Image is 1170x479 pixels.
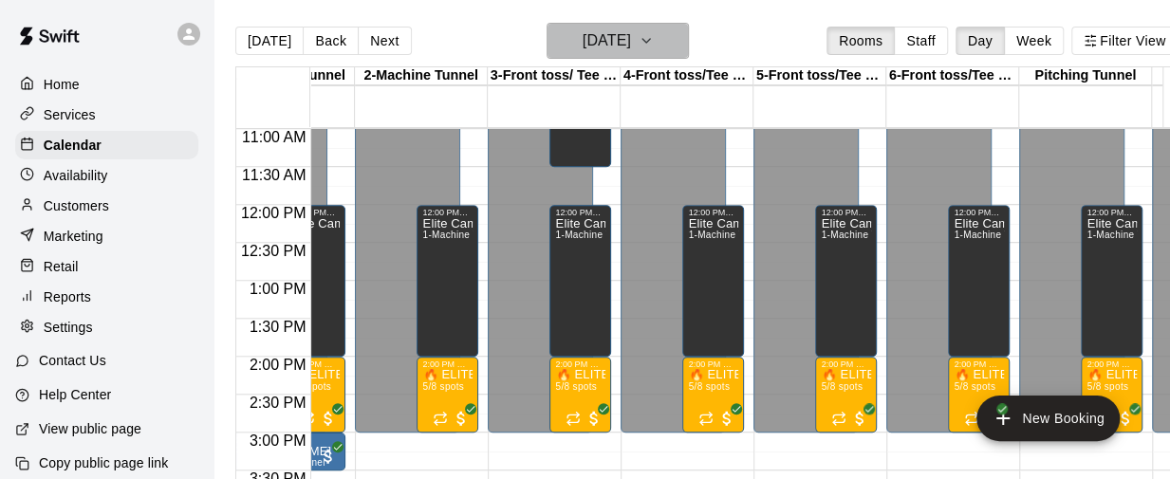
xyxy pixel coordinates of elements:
span: 2:00 PM [245,357,311,373]
div: 2:00 PM – 3:00 PM [1086,359,1137,369]
p: Reports [44,287,91,306]
div: 12:00 PM – 2:00 PM [422,208,473,217]
div: 3-Front toss/ Tee Tunnel [488,67,621,85]
span: 1:30 PM [245,319,311,335]
p: Help Center [39,385,111,404]
span: All customers have paid [319,409,338,428]
div: 2:00 PM – 3:00 PM: 🔥 ELITE Summer Camp AUGUST 8yrs-10yrs [948,357,1010,433]
div: Pitching Tunnel [1019,67,1152,85]
div: 12:00 PM – 2:00 PM: Elite Camp [284,205,345,357]
span: All customers have paid [452,409,471,428]
span: 3:00 PM [245,433,311,449]
div: 2:00 PM – 3:00 PM: 🔥 ELITE Summer Camp AUGUST 8yrs-10yrs [815,357,877,433]
a: Calendar [15,131,198,159]
div: 2:00 PM – 3:00 PM: 🔥 ELITE Summer Camp AUGUST 8yrs-10yrs [1081,357,1142,433]
div: 12:00 PM – 2:00 PM [555,208,605,217]
a: Marketing [15,222,198,250]
p: Services [44,105,96,124]
span: Recurring event [698,411,714,426]
p: Settings [44,318,93,337]
p: Calendar [44,136,102,155]
div: 2:00 PM – 3:00 PM [821,359,871,369]
div: 6-Front toss/Tee Tunnel [886,67,1019,85]
div: 2:00 PM – 3:00 PM [954,359,1004,369]
a: Home [15,70,198,99]
div: 2:00 PM – 3:00 PM: 🔥 ELITE Summer Camp AUGUST 8yrs-10yrs [417,357,478,433]
div: 12:00 PM – 2:00 PM: Elite Camp [417,205,478,357]
div: 12:00 PM – 2:00 PM [688,208,738,217]
div: 2:00 PM – 3:00 PM [555,359,605,369]
span: 2:30 PM [245,395,311,411]
span: All customers have paid [850,409,869,428]
p: Contact Us [39,351,106,370]
button: Day [956,27,1005,55]
a: Availability [15,161,198,190]
span: 1:00 PM [245,281,311,297]
div: 12:00 PM – 2:00 PM [821,208,871,217]
span: All customers have paid [319,447,338,466]
button: add [976,396,1120,441]
span: All customers have paid [983,409,1002,428]
span: All customers have paid [585,409,604,428]
span: 5/8 spots filled [821,381,863,392]
div: 2:00 PM – 3:00 PM: 🔥 ELITE Summer Camp AUGUST 8yrs-10yrs [549,357,611,433]
div: 2-Machine Tunnel [355,67,488,85]
div: 12:00 PM – 2:00 PM [1086,208,1137,217]
h6: [DATE] [583,28,631,54]
div: 2:00 PM – 3:00 PM: 🔥 ELITE Summer Camp AUGUST 8yrs-10yrs [682,357,744,433]
p: Retail [44,257,79,276]
div: 2:00 PM – 3:00 PM [688,359,738,369]
span: Recurring event [831,411,846,426]
span: 12:00 PM [236,205,310,221]
span: 5/8 spots filled [954,381,995,392]
span: 5/8 spots filled [688,381,730,392]
span: Recurring event [964,411,979,426]
p: Availability [44,166,108,185]
span: Recurring event [433,411,448,426]
span: All customers have paid [1116,409,1135,428]
button: [DATE] [235,27,304,55]
div: 12:00 PM – 2:00 PM [954,208,1004,217]
div: 12:00 PM – 2:00 PM: Elite Camp [948,205,1010,357]
button: [DATE] [547,23,689,59]
button: Rooms [826,27,895,55]
div: 4-Front toss/Tee Tunnel [621,67,753,85]
button: Staff [894,27,948,55]
a: Settings [15,313,198,341]
a: Reports [15,283,198,311]
span: All customers have paid [717,409,736,428]
div: 12:00 PM – 2:00 PM: Elite Camp [549,205,611,357]
span: 11:30 AM [237,167,311,183]
p: Copy public page link [39,453,168,472]
div: 12:00 PM – 2:00 PM: Elite Camp [682,205,744,357]
div: 12:00 PM – 2:00 PM: Elite Camp [1081,205,1142,357]
span: 12:30 PM [236,243,310,259]
div: 5-Front toss/Tee Tunnel [753,67,886,85]
button: Next [358,27,411,55]
p: Customers [44,196,109,215]
div: 12:00 PM – 2:00 PM [289,208,340,217]
a: Retail [15,252,198,281]
span: 5/8 spots filled [555,381,597,392]
a: Services [15,101,198,129]
a: Customers [15,192,198,220]
p: Home [44,75,80,94]
p: Marketing [44,227,103,246]
span: 5/8 spots filled [1086,381,1128,392]
div: 2:00 PM – 3:00 PM [289,359,340,369]
span: 11:00 AM [237,129,311,145]
button: Back [303,27,359,55]
div: 12:00 PM – 2:00 PM: Elite Camp [815,205,877,357]
p: View public page [39,419,141,438]
span: 5/8 spots filled [422,381,464,392]
span: Recurring event [566,411,581,426]
div: 2:00 PM – 3:00 PM [422,359,473,369]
